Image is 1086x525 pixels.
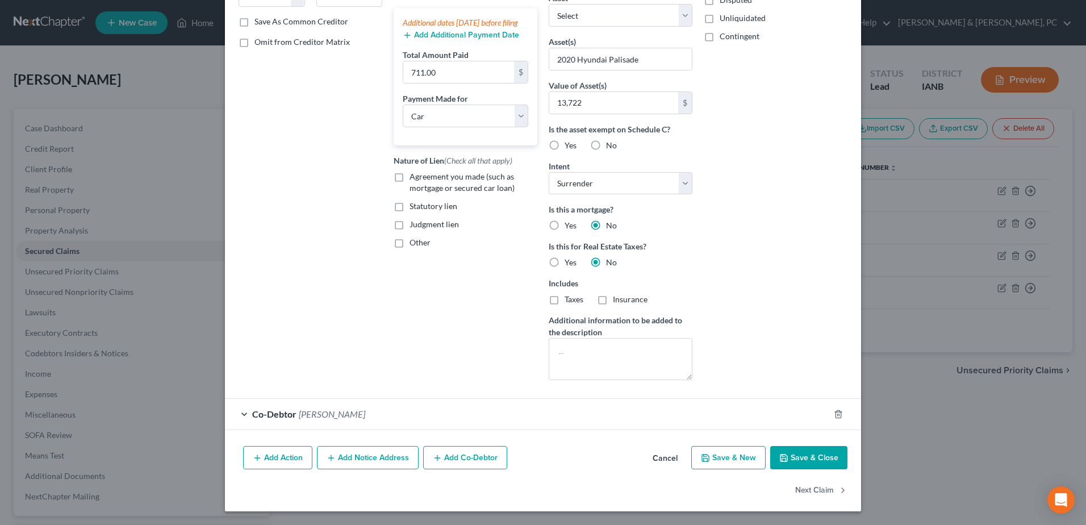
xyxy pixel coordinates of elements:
span: Contingent [720,31,759,41]
label: Asset(s) [549,36,576,48]
label: Includes [549,277,692,289]
div: $ [678,92,692,114]
span: Co-Debtor [252,409,296,419]
span: Judgment lien [410,219,459,229]
span: Yes [565,220,577,230]
button: Save & New [691,446,766,470]
span: No [606,220,617,230]
label: Is this a mortgage? [549,203,692,215]
div: Additional dates [DATE] before filing [403,17,528,28]
span: [PERSON_NAME] [299,409,365,419]
button: Add Notice Address [317,446,419,470]
input: Specify... [549,48,692,70]
span: Yes [565,140,577,150]
label: Is the asset exempt on Schedule C? [549,123,692,135]
button: Save & Close [770,446,847,470]
span: Taxes [565,294,583,304]
span: Omit from Creditor Matrix [254,37,350,47]
button: Add Additional Payment Date [403,31,519,40]
input: 0.00 [549,92,678,114]
span: Agreement you made (such as mortgage or secured car loan) [410,172,515,193]
span: Other [410,238,431,247]
label: Value of Asset(s) [549,80,607,91]
label: Additional information to be added to the description [549,314,692,338]
label: Total Amount Paid [403,49,469,61]
label: Intent [549,160,570,172]
span: (Check all that apply) [444,156,512,165]
span: No [606,140,617,150]
button: Next Claim [795,478,847,502]
button: Add Co-Debtor [423,446,507,470]
label: Is this for Real Estate Taxes? [549,240,692,252]
label: Nature of Lien [394,155,512,166]
input: 0.00 [403,61,514,83]
span: Yes [565,257,577,267]
span: Insurance [613,294,648,304]
button: Cancel [644,447,687,470]
div: Open Intercom Messenger [1047,486,1075,514]
div: $ [514,61,528,83]
label: Save As Common Creditor [254,16,348,27]
button: Add Action [243,446,312,470]
label: Payment Made for [403,93,468,105]
span: Statutory lien [410,201,457,211]
span: Unliquidated [720,13,766,23]
span: No [606,257,617,267]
